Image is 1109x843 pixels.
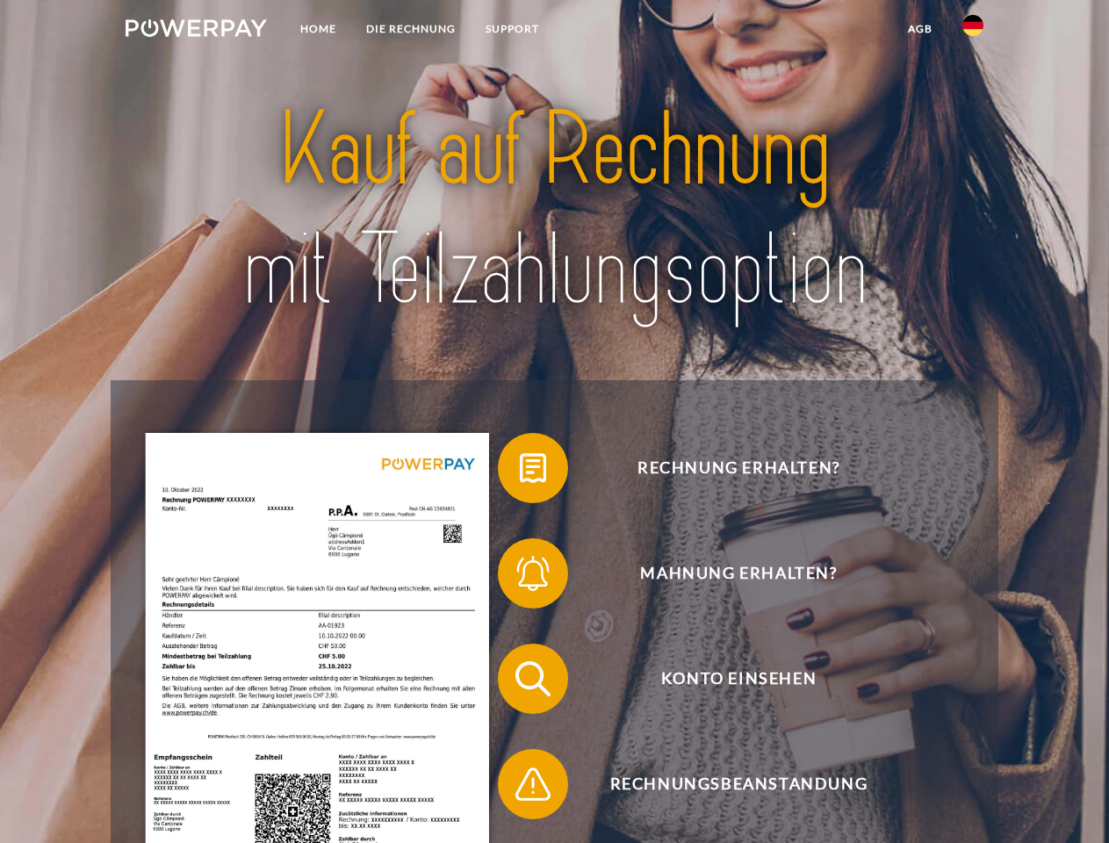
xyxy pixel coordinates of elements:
a: Home [285,13,351,45]
img: title-powerpay_de.svg [168,84,941,336]
img: qb_warning.svg [511,762,555,806]
a: DIE RECHNUNG [351,13,471,45]
img: qb_search.svg [511,657,555,701]
span: Rechnung erhalten? [523,433,954,503]
a: SUPPORT [471,13,554,45]
img: de [962,15,983,36]
button: Rechnung erhalten? [498,433,954,503]
img: logo-powerpay-white.svg [126,19,267,37]
span: Rechnungsbeanstandung [523,749,954,819]
button: Mahnung erhalten? [498,538,954,609]
button: Konto einsehen [498,644,954,714]
img: qb_bill.svg [511,446,555,490]
span: Konto einsehen [523,644,954,714]
button: Rechnungsbeanstandung [498,749,954,819]
a: agb [893,13,947,45]
span: Mahnung erhalten? [523,538,954,609]
img: qb_bell.svg [511,551,555,595]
